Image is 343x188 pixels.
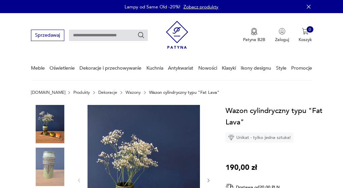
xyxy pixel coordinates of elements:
img: Zdjęcie produktu Wazon cylindryczny typu "Fat Lava" [31,105,69,143]
a: Oświetlenie [49,57,75,80]
button: Szukaj [137,32,145,39]
a: Promocje [291,57,312,80]
button: Zaloguj [275,28,289,43]
a: Wazony [126,90,141,95]
a: Nowości [198,57,217,80]
a: Antykwariat [168,57,193,80]
img: Patyna - sklep z meblami i dekoracjami vintage [166,18,188,51]
a: Style [276,57,286,80]
p: 190,00 zł [226,162,257,173]
p: Zaloguj [275,37,289,43]
a: Kuchnia [146,57,163,80]
div: Unikat - tylko jedna sztuka! [226,133,294,143]
p: Koszyk [299,37,312,43]
button: Patyna B2B [243,28,265,43]
a: Dekoracje i przechowywanie [79,57,141,80]
a: Zobacz produkty [183,4,218,10]
img: Ikona diamentu [228,135,234,141]
img: Ikona medalu [251,28,258,35]
a: Klasyki [222,57,236,80]
div: 0 [307,26,313,33]
p: Lampy od Same Old -20%! [125,4,180,10]
button: 0Koszyk [299,28,312,43]
img: Ikona koszyka [302,28,309,35]
img: Ikonka użytkownika [279,28,285,35]
a: Produkty [73,90,90,95]
a: Ikona medaluPatyna B2B [243,28,265,43]
h1: Wazon cylindryczny typu "Fat Lava" [226,105,338,128]
a: Ikony designu [241,57,271,80]
button: Sprzedawaj [31,30,64,41]
a: [DOMAIN_NAME] [31,90,65,95]
a: Dekoracje [98,90,117,95]
a: Sprzedawaj [31,34,64,38]
a: Meble [31,57,45,80]
p: Wazon cylindryczny typu "Fat Lava" [149,90,219,95]
img: Zdjęcie produktu Wazon cylindryczny typu "Fat Lava" [31,148,69,186]
p: Patyna B2B [243,37,265,43]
